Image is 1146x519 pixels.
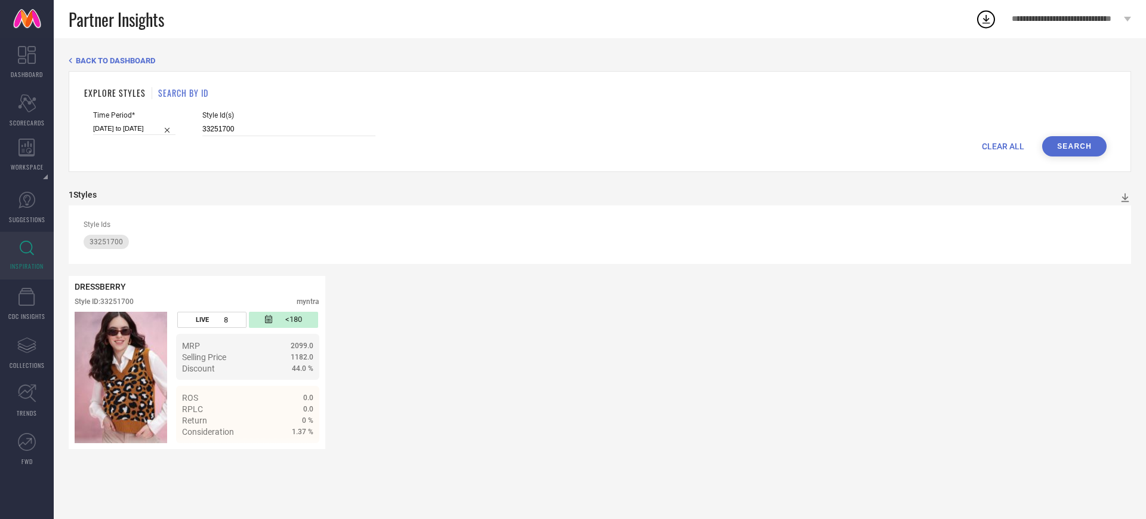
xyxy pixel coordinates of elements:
[75,297,134,306] div: Style ID: 33251700
[17,409,37,417] span: TRENDS
[286,449,313,458] span: Details
[10,262,44,271] span: INSPIRATION
[76,56,155,65] span: BACK TO DASHBOARD
[182,364,215,373] span: Discount
[75,312,167,443] div: Click to view image
[182,416,207,425] span: Return
[21,457,33,466] span: FWD
[75,312,167,443] img: Style preview image
[302,416,313,425] span: 0 %
[292,364,313,373] span: 44.0 %
[303,405,313,413] span: 0.0
[202,111,375,119] span: Style Id(s)
[158,87,208,99] h1: SEARCH BY ID
[224,315,228,324] span: 8
[9,215,45,224] span: SUGGESTIONS
[177,312,246,328] div: Number of days the style has been live on the platform
[285,315,302,325] span: <180
[84,87,146,99] h1: EXPLORE STYLES
[196,316,209,324] span: LIVE
[291,353,313,361] span: 1182.0
[182,352,226,362] span: Selling Price
[10,118,45,127] span: SCORECARDS
[182,393,198,403] span: ROS
[93,122,175,135] input: Select time period
[982,142,1024,151] span: CLEAR ALL
[297,297,319,306] div: myntra
[84,220,1116,229] div: Style Ids
[69,190,97,199] div: 1 Styles
[11,70,43,79] span: DASHBOARD
[182,404,203,414] span: RPLC
[10,361,45,370] span: COLLECTIONS
[69,56,1131,65] div: Back TO Dashboard
[292,428,313,436] span: 1.37 %
[303,394,313,402] span: 0.0
[93,111,175,119] span: Time Period*
[182,341,200,351] span: MRP
[90,238,123,246] span: 33251700
[69,7,164,32] span: Partner Insights
[202,122,375,136] input: Enter comma separated style ids e.g. 12345, 67890
[75,282,126,291] span: DRESSBERRY
[275,449,313,458] a: Details
[8,312,45,321] span: CDC INSIGHTS
[291,342,313,350] span: 2099.0
[975,8,997,30] div: Open download list
[249,312,318,328] div: Number of days since the style was first listed on the platform
[182,427,234,437] span: Consideration
[1042,136,1107,156] button: Search
[11,162,44,171] span: WORKSPACE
